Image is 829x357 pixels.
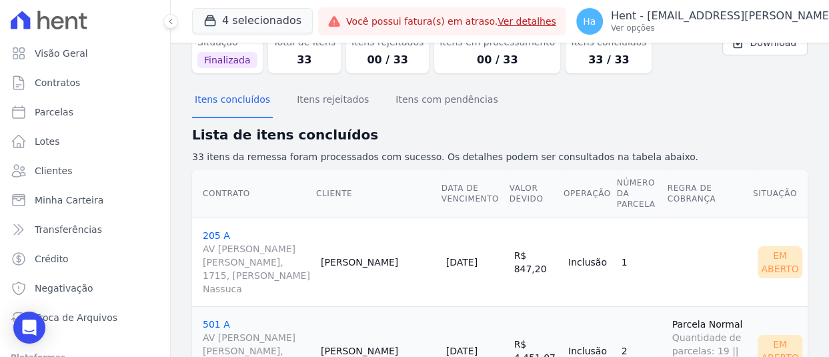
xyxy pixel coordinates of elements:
[35,194,103,207] span: Minha Carteira
[351,52,424,68] dd: 00 / 33
[5,216,165,243] a: Transferências
[667,169,752,218] th: Regra de Cobrança
[35,311,117,324] span: Troca de Arquivos
[440,52,555,68] dd: 00 / 33
[752,169,808,218] th: Situação
[616,218,667,306] td: 1
[5,304,165,331] a: Troca de Arquivos
[35,105,73,119] span: Parcelas
[315,169,441,218] th: Cliente
[192,83,273,118] button: Itens concluídos
[203,242,310,296] span: AV [PERSON_NAME] [PERSON_NAME], 1715, [PERSON_NAME] Nassuca
[5,128,165,155] a: Lotes
[5,99,165,125] a: Parcelas
[315,218,441,306] td: [PERSON_NAME]
[294,83,371,118] button: Itens rejeitados
[583,17,596,26] span: Ha
[616,169,667,218] th: Número da Parcela
[5,246,165,272] a: Crédito
[5,157,165,184] a: Clientes
[758,246,802,278] div: Em Aberto
[35,47,88,60] span: Visão Geral
[35,282,93,295] span: Negativação
[441,218,509,306] td: [DATE]
[35,135,60,148] span: Lotes
[722,30,808,55] a: Download
[192,125,808,145] h2: Lista de itens concluídos
[273,52,336,68] dd: 33
[509,218,563,306] td: R$ 847,20
[393,83,500,118] button: Itens com pendências
[35,164,72,177] span: Clientes
[35,223,102,236] span: Transferências
[35,76,80,89] span: Contratos
[563,218,616,306] td: Inclusão
[5,69,165,96] a: Contratos
[441,169,509,218] th: Data de Vencimento
[509,169,563,218] th: Valor devido
[192,150,808,164] p: 33 itens da remessa foram processados com sucesso. Os detalhes podem ser consultados na tabela ab...
[192,169,315,218] th: Contrato
[192,8,313,33] button: 4 selecionados
[498,16,556,27] a: Ver detalhes
[197,52,257,68] span: Finalizada
[13,312,45,344] div: Open Intercom Messenger
[5,40,165,67] a: Visão Geral
[5,187,165,214] a: Minha Carteira
[563,169,616,218] th: Operação
[203,230,310,296] a: 205 AAV [PERSON_NAME] [PERSON_NAME], 1715, [PERSON_NAME] Nassuca
[346,15,556,29] span: Você possui fatura(s) em atraso.
[35,252,69,266] span: Crédito
[571,52,646,68] dd: 33 / 33
[5,275,165,302] a: Negativação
